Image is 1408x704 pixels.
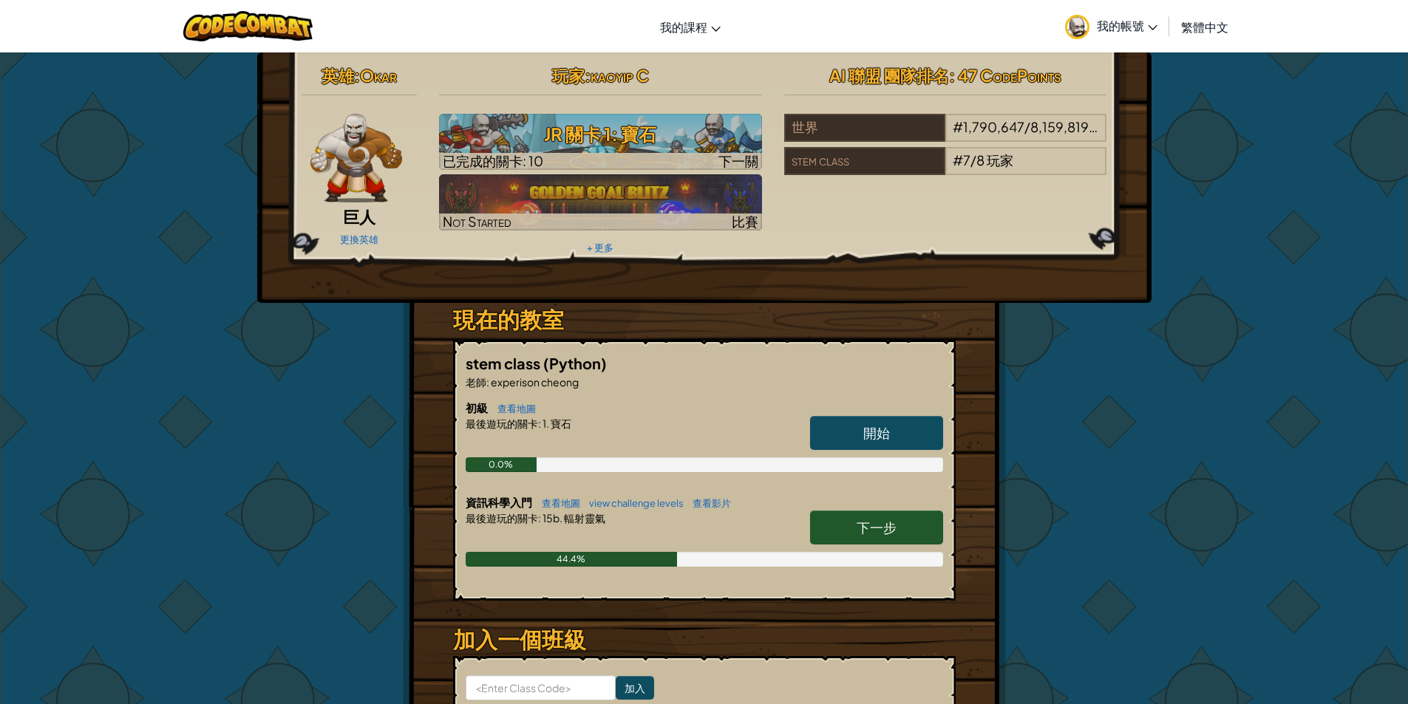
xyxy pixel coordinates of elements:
input: <Enter Class Code> [466,675,616,700]
span: 8,159,819 [1030,118,1098,135]
span: 初級 [466,400,490,414]
img: Golden Goal [439,174,762,230]
a: view challenge levels [582,497,684,509]
a: stem class#7/8玩家 [784,161,1107,178]
span: 我的帳號 [1097,18,1157,33]
a: 我的課程 [653,7,728,47]
a: 更換英雄 [340,233,378,245]
div: stem class [784,147,945,175]
span: 巨人 [343,206,375,227]
input: 加入 [616,676,654,700]
span: / [1024,118,1030,135]
span: 繁體中文 [1181,19,1228,35]
span: Not Started [443,213,511,230]
span: 我的課程 [660,19,707,35]
span: # [953,151,963,168]
span: Okar [360,65,397,86]
span: : [354,65,360,86]
span: : [538,417,541,430]
img: CodeCombat logo [183,11,313,41]
h3: 現在的教室 [453,303,956,336]
img: goliath-pose.png [310,114,403,202]
span: 資訊科學入門 [466,495,534,509]
span: 1,790,647 [963,118,1024,135]
span: 英雄 [322,65,354,86]
span: : [585,65,591,86]
span: experison cheong [489,375,579,389]
div: 世界 [784,114,945,142]
a: 下一關 [439,114,762,170]
span: 玩家 [987,151,1013,168]
div: 0.0% [466,457,537,472]
span: kaoyip C [591,65,649,86]
a: 我的帳號 [1058,3,1165,49]
span: 寶石 [549,417,571,430]
span: : [538,511,541,524]
span: 已完成的關卡: 10 [443,152,543,169]
span: 1. [541,417,549,430]
span: 最後遊玩的關卡 [466,417,538,430]
a: 查看地圖 [490,403,536,414]
span: 7 [963,151,970,168]
h3: 加入一個班級 [453,623,956,656]
img: JR 關卡 1: 寶石 [439,114,762,170]
span: 8 [976,151,984,168]
a: 世界#1,790,647/8,159,819玩家 [784,128,1107,145]
span: AI 聯盟 團隊排名 [829,65,949,86]
a: 繁體中文 [1174,7,1236,47]
span: 輻射靈氣 [562,511,605,524]
span: 玩家 [552,65,585,86]
img: avatar [1065,15,1089,39]
span: 玩家 [1091,118,1118,135]
a: + 更多 [587,242,613,253]
span: 15b. [541,511,562,524]
div: 44.4% [466,552,678,567]
span: 下一步 [857,519,897,536]
span: : 47 CodePoints [949,65,1061,86]
a: 查看影片 [685,497,731,509]
h3: JR 關卡 1: 寶石 [439,117,762,151]
span: (Python) [543,354,607,372]
span: : [486,375,489,389]
span: 開始 [863,424,890,441]
span: 老師 [466,375,486,389]
a: Not Started比賽 [439,174,762,230]
span: 比賽 [732,213,758,230]
span: / [970,151,976,168]
span: # [953,118,963,135]
a: 查看地圖 [534,497,580,509]
span: 最後遊玩的關卡 [466,511,538,524]
span: stem class [466,354,543,372]
span: 下一關 [718,152,758,169]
